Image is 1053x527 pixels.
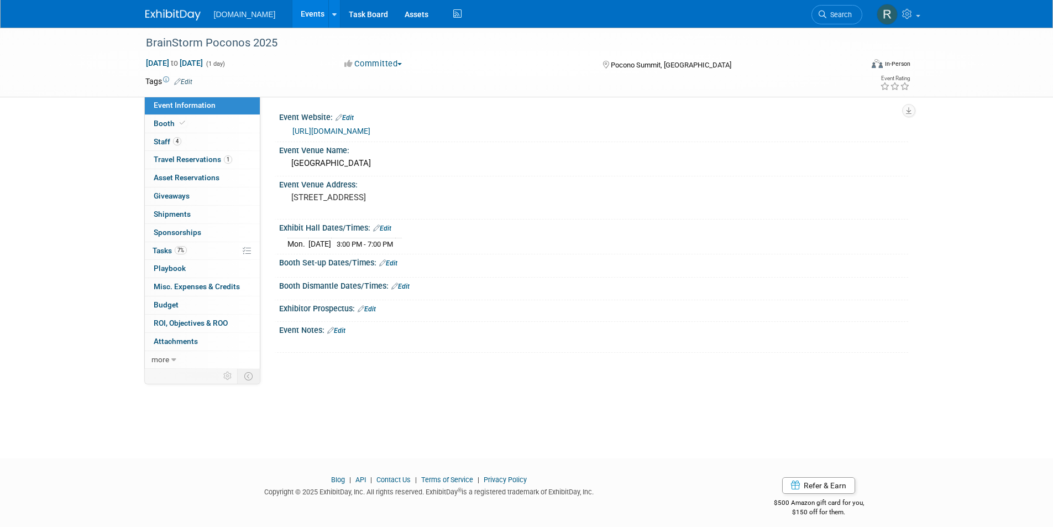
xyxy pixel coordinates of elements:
[151,355,169,364] span: more
[145,206,260,223] a: Shipments
[884,60,910,68] div: In-Person
[154,119,187,128] span: Booth
[877,4,898,25] img: Rachelle Menzella
[154,282,240,291] span: Misc. Expenses & Credits
[145,169,260,187] a: Asset Reservations
[291,192,529,202] pre: [STREET_ADDRESS]
[145,97,260,114] a: Event Information
[308,238,331,250] td: [DATE]
[484,476,527,484] a: Privacy Policy
[475,476,482,484] span: |
[373,225,391,232] a: Edit
[145,187,260,205] a: Giveaways
[169,59,180,67] span: to
[154,337,198,346] span: Attachments
[279,176,908,190] div: Event Venue Address:
[145,76,192,87] td: Tags
[279,322,908,336] div: Event Notes:
[145,133,260,151] a: Staff4
[145,9,201,20] img: ExhibitDay
[379,259,397,267] a: Edit
[154,300,179,309] span: Budget
[145,278,260,296] a: Misc. Expenses & Credits
[154,137,181,146] span: Staff
[279,278,908,292] div: Booth Dismantle Dates/Times:
[376,476,411,484] a: Contact Us
[412,476,420,484] span: |
[279,300,908,315] div: Exhibitor Prospectus:
[355,476,366,484] a: API
[611,61,731,69] span: Pocono Summit, [GEOGRAPHIC_DATA]
[872,59,883,68] img: Format-Inperson.png
[279,142,908,156] div: Event Venue Name:
[218,369,238,383] td: Personalize Event Tab Strip
[327,327,345,335] a: Edit
[145,351,260,369] a: more
[279,220,908,234] div: Exhibit Hall Dates/Times:
[153,246,187,255] span: Tasks
[279,109,908,123] div: Event Website:
[142,33,846,53] div: BrainStorm Poconos 2025
[340,58,406,70] button: Committed
[826,11,852,19] span: Search
[279,254,908,269] div: Booth Set-up Dates/Times:
[811,5,862,24] a: Search
[368,476,375,484] span: |
[145,58,203,68] span: [DATE] [DATE]
[154,155,232,164] span: Travel Reservations
[458,487,462,493] sup: ®
[347,476,354,484] span: |
[154,101,216,109] span: Event Information
[154,319,228,327] span: ROI, Objectives & ROO
[336,114,354,122] a: Edit
[145,242,260,260] a: Tasks7%
[797,58,911,74] div: Event Format
[154,264,186,273] span: Playbook
[154,210,191,218] span: Shipments
[145,115,260,133] a: Booth
[173,137,181,145] span: 4
[237,369,260,383] td: Toggle Event Tabs
[154,228,201,237] span: Sponsorships
[391,283,410,290] a: Edit
[421,476,473,484] a: Terms of Service
[145,484,714,497] div: Copyright © 2025 ExhibitDay, Inc. All rights reserved. ExhibitDay is a registered trademark of Ex...
[180,120,185,126] i: Booth reservation complete
[145,151,260,169] a: Travel Reservations1
[730,491,908,516] div: $500 Amazon gift card for you,
[224,155,232,164] span: 1
[174,78,192,86] a: Edit
[214,10,276,19] span: [DOMAIN_NAME]
[358,305,376,313] a: Edit
[880,76,910,81] div: Event Rating
[287,155,900,172] div: [GEOGRAPHIC_DATA]
[145,296,260,314] a: Budget
[205,60,225,67] span: (1 day)
[287,238,308,250] td: Mon.
[154,173,219,182] span: Asset Reservations
[145,333,260,351] a: Attachments
[292,127,370,135] a: [URL][DOMAIN_NAME]
[145,260,260,278] a: Playbook
[145,224,260,242] a: Sponsorships
[782,477,855,494] a: Refer & Earn
[331,476,345,484] a: Blog
[337,240,393,248] span: 3:00 PM - 7:00 PM
[175,246,187,254] span: 7%
[730,508,908,517] div: $150 off for them.
[145,315,260,332] a: ROI, Objectives & ROO
[154,191,190,200] span: Giveaways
